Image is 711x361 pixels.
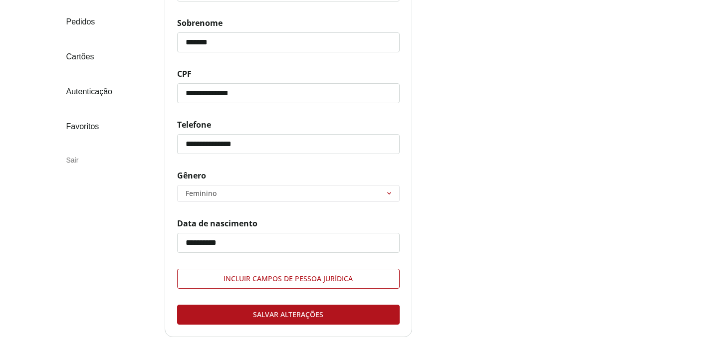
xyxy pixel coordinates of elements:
[56,113,157,140] a: Favoritos
[56,43,157,70] a: Cartões
[177,134,400,154] input: Telefone
[177,218,400,229] span: Data de nascimento
[178,305,399,324] div: Salvar alterações
[177,32,400,52] input: Sobrenome
[177,17,400,28] span: Sobrenome
[56,8,157,35] a: Pedidos
[56,78,157,105] a: Autenticação
[177,233,400,253] input: Data de nascimento
[56,148,157,172] div: Sair
[177,83,400,103] input: CPF
[177,68,400,79] span: CPF
[177,305,400,325] button: Salvar alterações
[177,269,400,289] button: Incluir campos de pessoa jurídica
[177,170,400,181] span: Gênero
[177,119,400,130] span: Telefone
